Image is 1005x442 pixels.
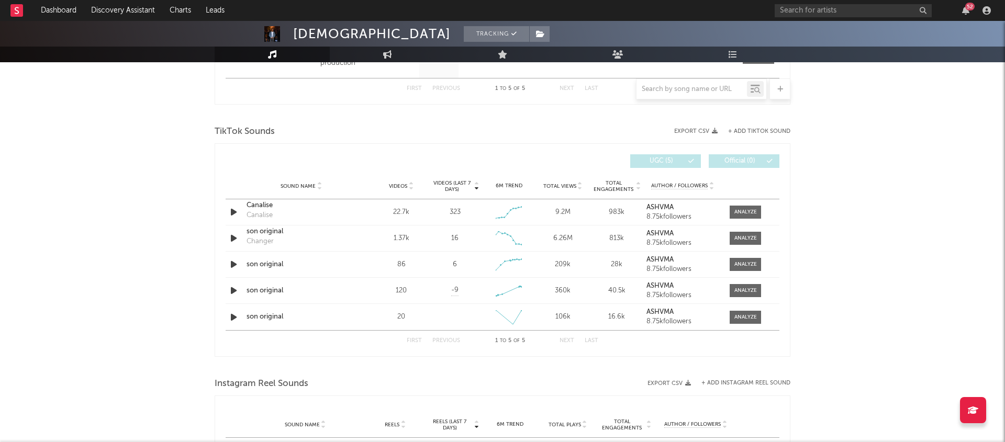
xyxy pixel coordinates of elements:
[377,207,426,218] div: 22.7k
[539,259,587,270] div: 209k
[646,309,674,315] strong: ASHVMA
[215,378,308,390] span: Instagram Reel Sounds
[247,259,356,270] a: son original
[481,335,539,347] div: 1 5 5
[407,338,422,344] button: First
[451,233,459,244] div: 16
[247,226,356,237] a: son original
[593,286,641,296] div: 40.5k
[646,282,719,290] a: ASHVMA
[513,338,520,343] span: of
[247,236,274,247] div: Changer
[646,204,674,211] strong: ASHVMA
[560,338,574,344] button: Next
[549,422,581,428] span: Total Plays
[775,4,932,17] input: Search for artists
[389,183,407,189] span: Videos
[691,380,790,386] div: + Add Instagram Reel Sound
[646,230,719,237] a: ASHVMA
[593,259,641,270] div: 28k
[451,285,459,296] span: -9
[543,183,576,189] span: Total Views
[630,154,701,168] button: UGC(5)
[646,204,719,211] a: ASHVMA
[247,312,356,322] a: son original
[247,210,273,221] div: Canalise
[962,6,969,15] button: 52
[646,256,674,263] strong: ASHVMA
[593,207,641,218] div: 983k
[718,129,790,134] button: + Add TikTok Sound
[247,200,356,211] a: Canalise
[599,418,645,431] span: Total Engagements
[500,338,506,343] span: to
[281,183,316,189] span: Sound Name
[285,422,320,428] span: Sound Name
[293,26,451,42] div: [DEMOGRAPHIC_DATA]
[453,259,457,270] div: 6
[464,26,529,42] button: Tracking
[539,286,587,296] div: 360k
[651,183,708,189] span: Author / Followers
[427,418,473,431] span: Reels (last 7 days)
[539,207,587,218] div: 9.2M
[377,233,426,244] div: 1.37k
[674,128,718,134] button: Export CSV
[377,286,426,296] div: 120
[646,266,719,273] div: 8.75k followers
[377,259,426,270] div: 86
[385,422,399,428] span: Reels
[215,126,275,138] span: TikTok Sounds
[701,380,790,386] button: + Add Instagram Reel Sound
[593,312,641,322] div: 16.6k
[646,318,719,325] div: 8.75k followers
[432,338,460,344] button: Previous
[646,309,719,316] a: ASHVMA
[647,380,691,387] button: Export CSV
[431,180,473,192] span: Videos (last 7 days)
[485,182,533,190] div: 6M Trend
[593,233,641,244] div: 813k
[636,85,747,94] input: Search by song name or URL
[646,230,674,237] strong: ASHVMA
[585,338,598,344] button: Last
[646,213,719,221] div: 8.75k followers
[539,312,587,322] div: 106k
[709,154,779,168] button: Official(0)
[664,421,721,428] span: Author / Followers
[965,3,975,10] div: 52
[539,233,587,244] div: 6.26M
[646,240,719,247] div: 8.75k followers
[646,282,674,289] strong: ASHVMA
[450,207,461,218] div: 323
[247,286,356,296] a: son original
[646,256,719,264] a: ASHVMA
[728,129,790,134] button: + Add TikTok Sound
[637,158,685,164] span: UGC ( 5 )
[484,421,537,428] div: 6M Trend
[716,158,764,164] span: Official ( 0 )
[593,180,635,192] span: Total Engagements
[646,292,719,299] div: 8.75k followers
[377,312,426,322] div: 20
